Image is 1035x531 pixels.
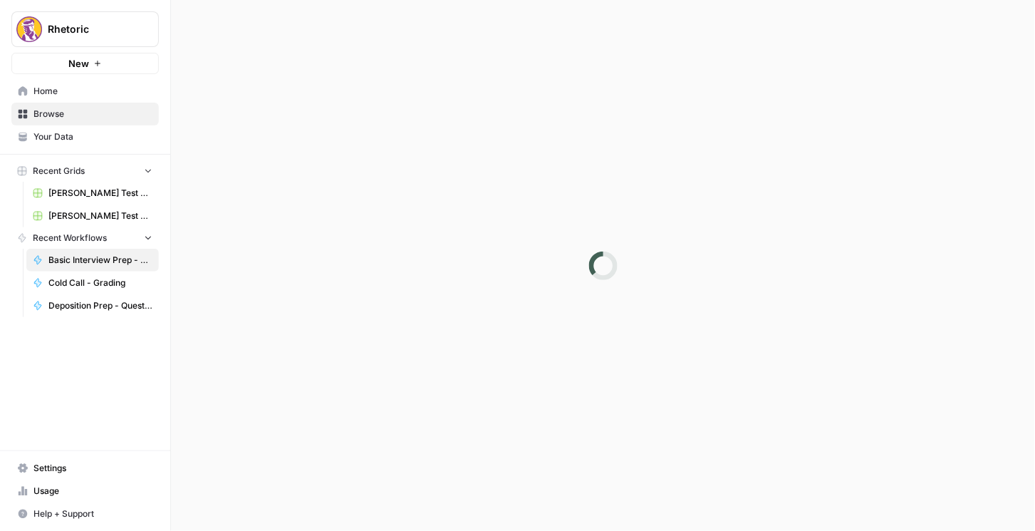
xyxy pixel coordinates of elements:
[11,457,159,480] a: Settings
[26,205,159,227] a: [PERSON_NAME] Test Workflow - SERP Overview Grid
[26,272,159,294] a: Cold Call - Grading
[16,16,42,42] img: Rhetoric Logo
[11,11,159,47] button: Workspace: Rhetoric
[11,103,159,125] a: Browse
[48,277,152,289] span: Cold Call - Grading
[33,485,152,498] span: Usage
[33,108,152,120] span: Browse
[33,232,107,244] span: Recent Workflows
[48,187,152,200] span: [PERSON_NAME] Test Workflow - Copilot Example Grid
[11,480,159,502] a: Usage
[33,130,152,143] span: Your Data
[11,502,159,525] button: Help + Support
[48,299,152,312] span: Deposition Prep - Question Creator
[48,254,152,267] span: Basic Interview Prep - Question Creator
[11,80,159,103] a: Home
[48,22,134,36] span: Rhetoric
[33,462,152,475] span: Settings
[26,249,159,272] a: Basic Interview Prep - Question Creator
[33,165,85,177] span: Recent Grids
[33,507,152,520] span: Help + Support
[11,53,159,74] button: New
[68,56,89,71] span: New
[26,182,159,205] a: [PERSON_NAME] Test Workflow - Copilot Example Grid
[11,125,159,148] a: Your Data
[11,227,159,249] button: Recent Workflows
[48,210,152,222] span: [PERSON_NAME] Test Workflow - SERP Overview Grid
[26,294,159,317] a: Deposition Prep - Question Creator
[11,160,159,182] button: Recent Grids
[33,85,152,98] span: Home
